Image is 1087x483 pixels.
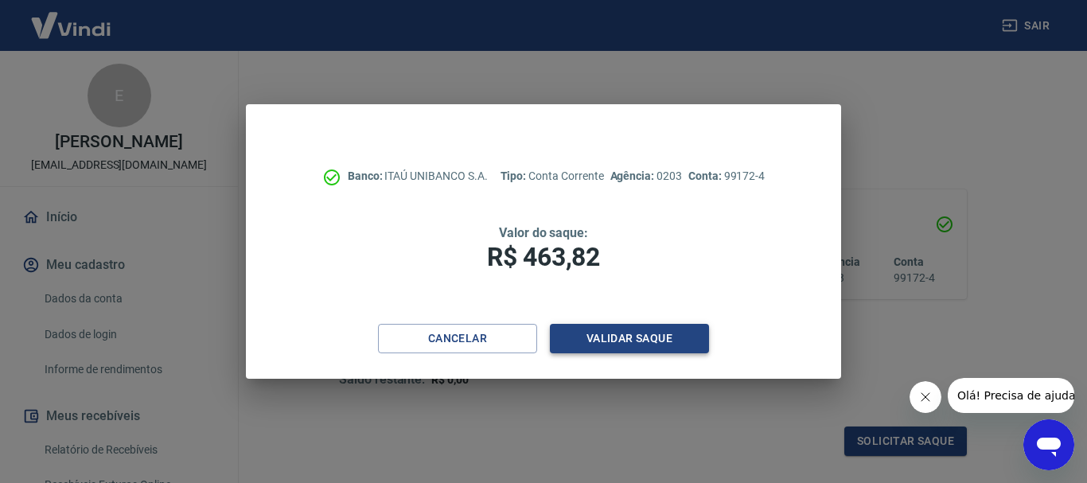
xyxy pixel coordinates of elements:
span: Tipo: [501,169,529,182]
p: ITAÚ UNIBANCO S.A. [348,168,488,185]
p: Conta Corrente [501,168,604,185]
p: 99172-4 [688,168,765,185]
iframe: Botão para abrir a janela de mensagens [1023,419,1074,470]
span: Conta: [688,169,724,182]
span: Valor do saque: [499,225,588,240]
button: Cancelar [378,324,537,353]
iframe: Fechar mensagem [910,381,941,413]
p: 0203 [610,168,682,185]
span: Agência: [610,169,657,182]
span: R$ 463,82 [487,242,600,272]
iframe: Mensagem da empresa [948,378,1074,413]
span: Olá! Precisa de ajuda? [10,11,134,24]
span: Banco: [348,169,385,182]
button: Validar saque [550,324,709,353]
